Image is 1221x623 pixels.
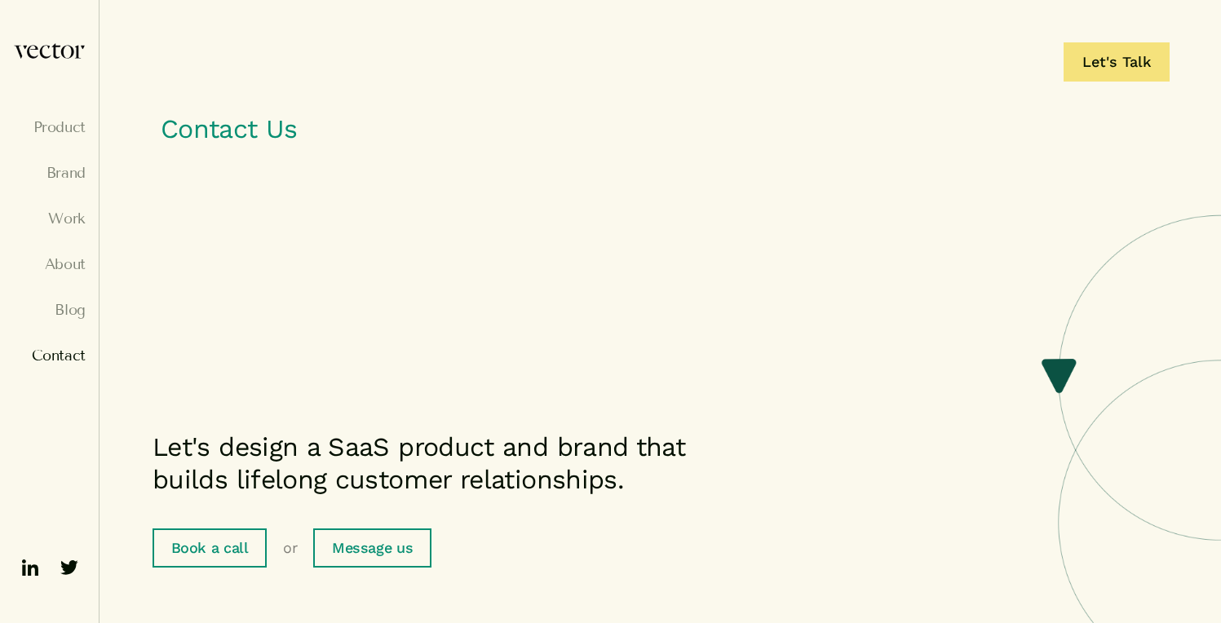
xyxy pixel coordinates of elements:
[153,528,267,568] a: Book a call
[13,256,86,272] a: About
[313,528,431,568] a: Message us
[153,431,707,496] p: Let's design a SaaS product and brand that builds lifelong customer relationships.
[1064,42,1170,82] a: Let's Talk
[56,555,82,581] img: ico-twitter-fill
[13,165,86,181] a: Brand
[13,119,86,135] a: Product
[13,302,86,318] a: Blog
[13,210,86,227] a: Work
[13,347,86,364] a: Contact
[153,104,1168,161] h1: Contact Us
[283,538,297,558] span: or
[17,555,43,581] img: ico-linkedin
